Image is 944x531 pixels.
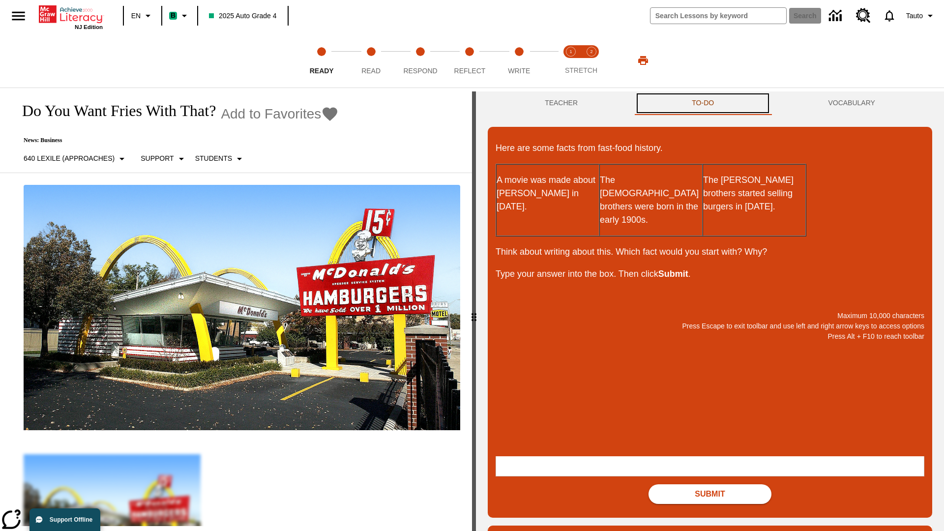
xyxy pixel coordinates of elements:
[195,153,232,164] p: Students
[902,7,940,25] button: Profile/Settings
[649,484,771,504] button: Submit
[39,3,103,30] div: Home
[24,185,460,431] img: One of the first McDonald's stores, with the iconic red sign and golden arches.
[12,137,339,144] p: News: Business
[877,3,902,29] a: Notifications
[131,11,141,21] span: EN
[191,150,249,168] button: Select Student
[635,91,771,115] button: TO-DO
[342,33,399,88] button: Read step 2 of 5
[703,174,805,213] p: The [PERSON_NAME] brothers started selling burgers in [DATE].
[496,321,924,331] p: Press Escape to exit toolbar and use left and right arrow keys to access options
[361,67,381,75] span: Read
[650,8,786,24] input: search field
[392,33,449,88] button: Respond step 3 of 5
[658,269,688,279] strong: Submit
[20,150,132,168] button: Select Lexile, 640 Lexile (Approaches)
[823,2,850,29] a: Data Center
[569,49,572,54] text: 1
[4,1,33,30] button: Open side menu
[165,7,194,25] button: Boost Class color is mint green. Change class color
[496,267,924,281] p: Type your answer into the box. Then click .
[496,311,924,321] p: Maximum 10,000 characters
[127,7,158,25] button: Language: EN, Select a language
[491,33,548,88] button: Write step 5 of 5
[293,33,350,88] button: Ready step 1 of 5
[497,174,599,213] p: A movie was made about [PERSON_NAME] in [DATE].
[171,9,176,22] span: B
[4,8,144,17] body: Maximum 10,000 characters Press Escape to exit toolbar and use left and right arrow keys to acces...
[454,67,486,75] span: Reflect
[209,11,277,21] span: 2025 Auto Grade 4
[627,52,659,69] button: Print
[600,174,702,227] p: The [DEMOGRAPHIC_DATA] brothers were born in the early 1900s.
[496,331,924,342] p: Press Alt + F10 to reach toolbar
[557,33,585,88] button: Stretch Read step 1 of 2
[850,2,877,29] a: Resource Center, Will open in new tab
[488,91,932,115] div: Instructional Panel Tabs
[496,245,924,259] p: Think about writing about this. Which fact would you start with? Why?
[906,11,923,21] span: Tauto
[141,153,174,164] p: Support
[488,91,635,115] button: Teacher
[310,67,334,75] span: Ready
[12,102,216,120] h1: Do You Want Fries With That?
[577,33,606,88] button: Stretch Respond step 2 of 2
[221,106,321,122] span: Add to Favorites
[496,142,924,155] p: Here are some facts from fast-food history.
[221,105,339,122] button: Add to Favorites - Do You Want Fries With That?
[75,24,103,30] span: NJ Edition
[508,67,530,75] span: Write
[50,516,92,523] span: Support Offline
[771,91,932,115] button: VOCABULARY
[476,91,944,531] div: activity
[565,66,597,74] span: STRETCH
[472,91,476,531] div: Press Enter or Spacebar and then press right and left arrow keys to move the slider
[590,49,592,54] text: 2
[441,33,498,88] button: Reflect step 4 of 5
[24,153,115,164] p: 640 Lexile (Approaches)
[137,150,191,168] button: Scaffolds, Support
[29,508,100,531] button: Support Offline
[403,67,437,75] span: Respond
